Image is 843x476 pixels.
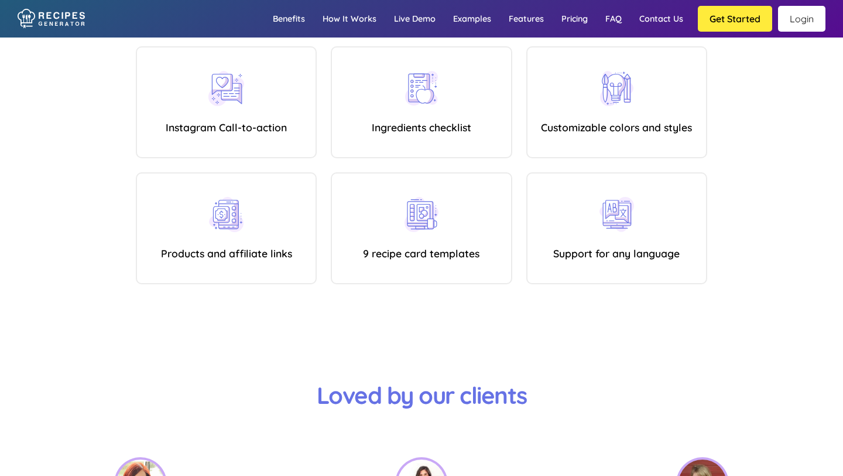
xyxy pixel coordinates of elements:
a: Pricing [553,2,597,36]
h4: Customizable colors and styles [536,121,697,134]
a: Login [778,6,825,32]
a: Examples [444,2,500,36]
a: Features [500,2,553,36]
h4: Ingredients checklist [341,121,502,134]
button: Get Started [698,6,772,32]
a: Benefits [264,2,314,36]
a: FAQ [597,2,630,36]
a: How it works [314,2,385,36]
h4: Support for any language [536,247,697,260]
a: 9 recipe card templates [363,247,479,260]
a: Live demo [385,2,444,36]
h4: Instagram Call-to-action [146,121,307,134]
h4: Products and affiliate links [146,247,307,260]
a: Contact us [630,2,692,36]
h3: Loved by our clients [187,380,656,410]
